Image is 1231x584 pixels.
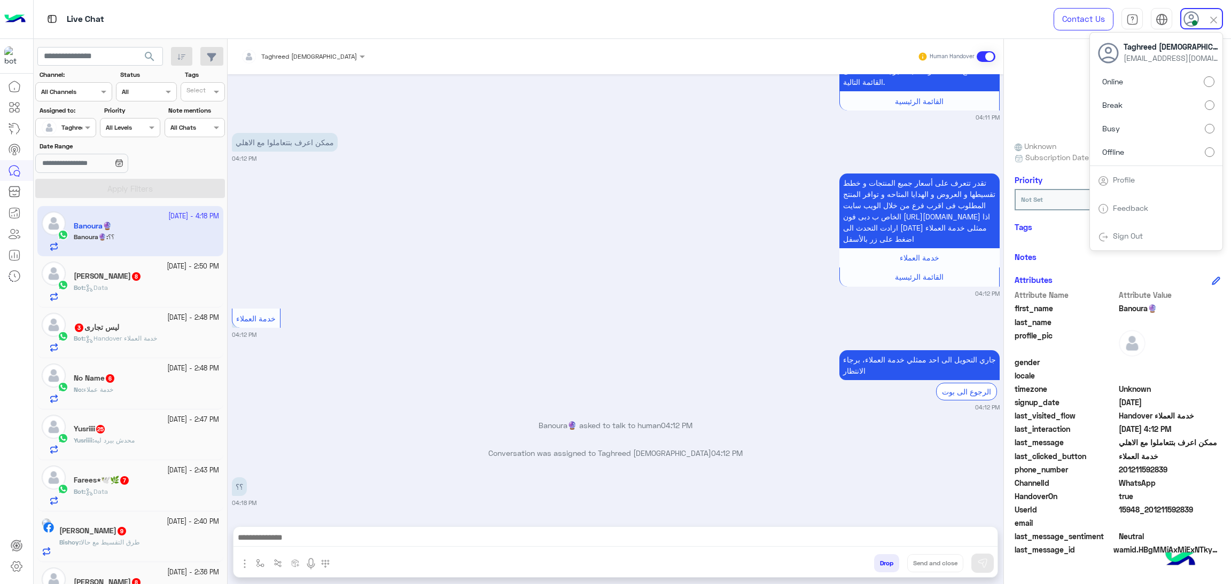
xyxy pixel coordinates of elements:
[661,421,692,430] span: 04:12 PM
[4,8,26,30] img: Logo
[236,314,276,323] span: خدمة العملاء
[1015,222,1220,232] h6: Tags
[907,554,963,572] button: Send and close
[74,424,106,433] h5: Yusriiii
[1098,176,1109,186] img: tab
[1015,423,1117,435] span: last_interaction
[74,334,84,342] span: Bot
[74,436,94,444] b: :
[1015,317,1117,328] span: last_name
[85,334,157,342] span: Handover خدمة العملاء
[167,313,219,323] small: [DATE] - 2:48 PM
[1015,275,1053,285] h6: Attributes
[238,557,251,570] img: send attachment
[59,526,127,535] h5: Bishoy Moris
[185,70,224,80] label: Tags
[167,364,219,374] small: [DATE] - 2:48 PM
[232,447,1000,459] p: Conversation was assigned to Taghreed [DEMOGRAPHIC_DATA]
[1021,195,1043,203] b: Not Set
[58,484,68,494] img: WhatsApp
[83,385,113,393] span: خدمة عملاء
[1015,370,1117,381] span: locale
[1102,76,1123,87] span: Online
[1015,252,1037,262] h6: Notes
[74,323,119,332] h5: ليس تجارى
[58,331,68,342] img: WhatsApp
[975,289,1000,298] small: 04:12 PM
[839,350,1000,380] p: 5/10/2025, 4:12 PM
[711,448,743,457] span: 04:12 PM
[252,554,269,572] button: select flow
[85,283,108,291] span: Data
[1113,203,1148,212] a: Feedback
[94,436,135,444] span: محدش بيرد ليه
[1119,451,1221,462] span: خدمة العملاء
[42,465,66,490] img: defaultAdmin.png
[75,323,83,332] span: 3
[1015,303,1117,314] span: first_name
[900,253,939,262] span: خدمة العملاء
[269,554,287,572] button: Trigger scenario
[839,173,1000,248] p: 5/10/2025, 4:12 PM
[1015,175,1042,185] h6: Priority
[1102,99,1123,111] span: Break
[42,415,66,439] img: defaultAdmin.png
[1156,13,1168,26] img: tab
[59,538,79,546] span: Bishoy
[42,518,51,528] img: picture
[895,272,944,281] span: القائمة الرئيسية
[4,46,24,66] img: 1403182699927242
[1205,147,1214,157] input: Offline
[232,477,247,496] p: 5/10/2025, 4:18 PM
[42,120,57,135] img: defaultAdmin.png
[291,559,300,567] img: create order
[120,70,175,80] label: Status
[874,554,899,572] button: Drop
[120,476,129,485] span: 7
[45,12,59,26] img: tab
[930,52,975,61] small: Human Handover
[1119,517,1221,528] span: null
[1124,52,1220,64] span: [EMAIL_ADDRESS][DOMAIN_NAME]
[305,557,317,570] img: send voice note
[167,567,219,578] small: [DATE] - 2:36 PM
[96,425,105,433] span: 25
[1119,531,1221,542] span: 0
[976,113,1000,122] small: 04:11 PM
[232,420,1000,431] p: Banoura🔮 asked to talk to human
[1113,231,1143,240] a: Sign Out
[261,52,357,60] span: Taghreed [DEMOGRAPHIC_DATA]
[1015,451,1117,462] span: last_clicked_button
[1121,8,1143,30] a: tab
[1126,13,1139,26] img: tab
[42,364,66,388] img: defaultAdmin.png
[1015,491,1117,502] span: HandoverOn
[232,330,256,339] small: 04:12 PM
[1119,289,1221,301] span: Attribute Value
[40,70,111,80] label: Channel:
[74,487,84,495] span: Bot
[232,133,338,152] p: 5/10/2025, 4:12 PM
[106,374,114,383] span: 6
[232,499,256,507] small: 04:18 PM
[1015,517,1117,528] span: email
[1015,544,1111,555] span: last_message_id
[1119,491,1221,502] span: true
[1205,124,1214,133] input: Busy
[40,106,95,115] label: Assigned to:
[1098,232,1109,242] img: tab
[40,141,159,151] label: Date Range
[1113,544,1220,555] span: wamid.HBgMMjAxMjExNTkyODM5FQIAEhgUM0ExQTE2RjE4NUVFOTFFQzA3Q0MA
[1015,357,1117,368] span: gender
[1162,541,1199,579] img: hulul-logo.png
[1098,203,1109,214] img: tab
[1119,357,1221,368] span: null
[59,538,81,546] b: :
[185,85,206,98] div: Select
[167,415,219,425] small: [DATE] - 2:47 PM
[1113,175,1135,184] a: Profile
[1119,504,1221,515] span: 15948_201211592839
[58,382,68,392] img: WhatsApp
[1119,383,1221,394] span: Unknown
[1015,477,1117,488] span: ChannelId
